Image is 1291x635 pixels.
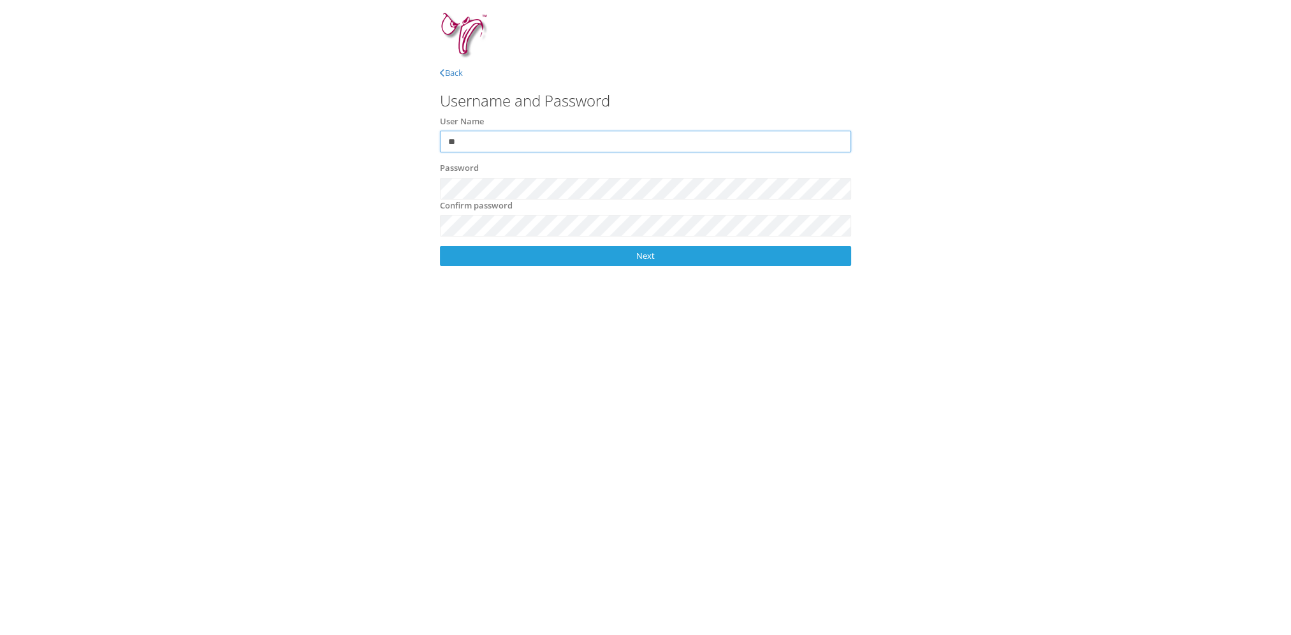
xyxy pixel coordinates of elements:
img: unnamed.png [440,13,490,61]
h3: Username and Password [440,92,851,109]
label: User Name [440,115,484,128]
label: Confirm password [440,200,513,212]
label: Password [440,162,479,175]
a: Next [440,246,851,266]
a: Back [440,67,463,78]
